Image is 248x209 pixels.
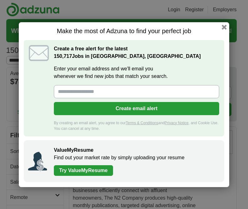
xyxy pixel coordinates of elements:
[165,121,189,125] a: Privacy Notice
[54,65,219,80] label: Enter your email address and we'll email you whenever we find new jobs that match your search.
[126,121,158,125] a: Terms & Conditions
[24,27,224,35] h1: Make the most of Adzuna to find your perfect job
[54,165,113,176] a: Try ValueMyResume
[54,53,72,60] span: 150,717
[54,120,219,131] div: By creating an email alert, you agree to our and , and Cookie Use. You can cancel at any time.
[54,54,201,59] strong: Jobs in [GEOGRAPHIC_DATA], [GEOGRAPHIC_DATA]
[29,45,49,61] img: icon_email.svg
[54,146,218,154] h2: ValueMyResume
[54,154,218,161] p: Find out your market rate by simply uploading your resume
[54,45,219,60] h2: Create a free alert for the latest
[54,102,219,115] button: Create email alert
